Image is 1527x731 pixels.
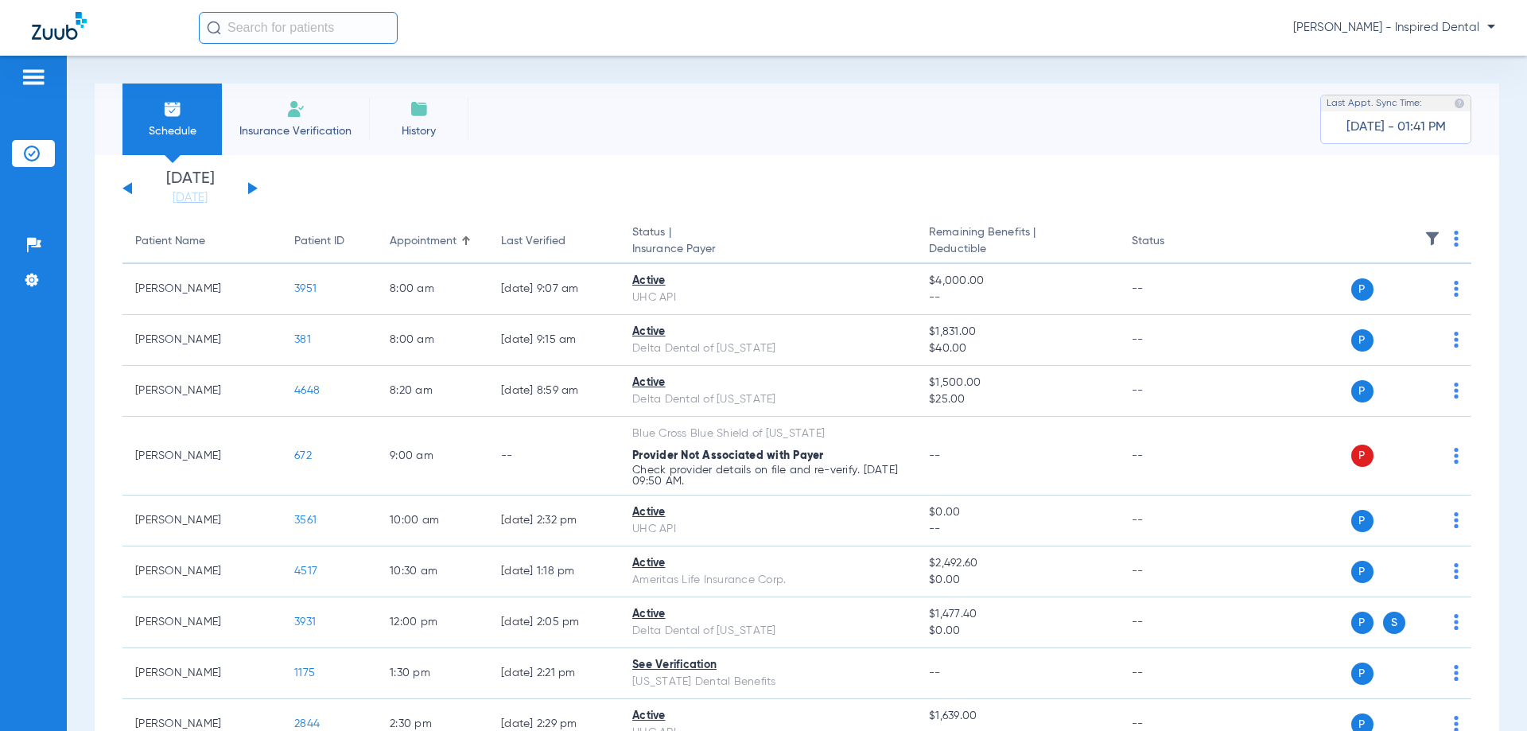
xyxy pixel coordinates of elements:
td: 8:00 AM [377,315,488,366]
span: 1175 [294,667,315,679]
span: [DATE] - 01:41 PM [1346,119,1446,135]
span: $1,831.00 [929,324,1105,340]
div: Last Verified [501,233,607,250]
span: Last Appt. Sync Time: [1327,95,1422,111]
li: [DATE] [142,171,238,206]
span: $0.00 [929,572,1105,589]
td: -- [1119,417,1226,496]
img: group-dot-blue.svg [1454,614,1459,630]
div: Active [632,375,903,391]
img: last sync help info [1454,98,1465,109]
td: [DATE] 2:05 PM [488,597,620,648]
td: [DATE] 2:32 PM [488,496,620,546]
td: -- [1119,264,1226,315]
img: Search Icon [207,21,221,35]
span: 4517 [294,566,317,577]
div: Patient Name [135,233,269,250]
td: -- [1119,496,1226,546]
span: 2844 [294,718,320,729]
span: Schedule [134,123,210,139]
div: Ameritas Life Insurance Corp. [632,572,903,589]
div: UHC API [632,290,903,306]
img: Zuub Logo [32,12,87,40]
div: Patient ID [294,233,364,250]
td: -- [1119,597,1226,648]
span: [PERSON_NAME] - Inspired Dental [1293,20,1495,36]
span: History [381,123,457,139]
span: $4,000.00 [929,273,1105,290]
div: Active [632,273,903,290]
div: Active [632,555,903,572]
td: [PERSON_NAME] [122,648,282,699]
div: Patient ID [294,233,344,250]
span: P [1351,663,1374,685]
span: Insurance Payer [632,241,903,258]
span: Insurance Verification [234,123,357,139]
td: 12:00 PM [377,597,488,648]
td: 10:30 AM [377,546,488,597]
td: [PERSON_NAME] [122,264,282,315]
td: [PERSON_NAME] [122,546,282,597]
div: Active [632,708,903,725]
td: [PERSON_NAME] [122,496,282,546]
span: -- [929,667,941,679]
div: UHC API [632,521,903,538]
a: [DATE] [142,190,238,206]
img: group-dot-blue.svg [1454,512,1459,528]
span: -- [929,290,1105,306]
div: Patient Name [135,233,205,250]
td: [PERSON_NAME] [122,315,282,366]
span: Deductible [929,241,1105,258]
div: Appointment [390,233,476,250]
td: [DATE] 9:07 AM [488,264,620,315]
span: S [1383,612,1405,634]
span: $1,639.00 [929,708,1105,725]
div: See Verification [632,657,903,674]
td: 8:00 AM [377,264,488,315]
th: Status | [620,220,916,264]
img: group-dot-blue.svg [1454,383,1459,399]
span: 672 [294,450,312,461]
input: Search for patients [199,12,398,44]
img: Schedule [163,99,182,119]
td: [PERSON_NAME] [122,597,282,648]
td: -- [1119,366,1226,417]
img: group-dot-blue.svg [1454,332,1459,348]
td: 8:20 AM [377,366,488,417]
span: P [1351,278,1374,301]
span: P [1351,445,1374,467]
span: -- [929,521,1105,538]
span: 3951 [294,283,317,294]
td: [DATE] 8:59 AM [488,366,620,417]
span: $0.00 [929,504,1105,521]
td: 10:00 AM [377,496,488,546]
img: hamburger-icon [21,68,46,87]
span: P [1351,380,1374,402]
td: [DATE] 2:21 PM [488,648,620,699]
div: Delta Dental of [US_STATE] [632,391,903,408]
span: $1,477.40 [929,606,1105,623]
td: -- [488,417,620,496]
span: $25.00 [929,391,1105,408]
div: Active [632,504,903,521]
span: Provider Not Associated with Payer [632,450,824,461]
td: -- [1119,315,1226,366]
td: -- [1119,546,1226,597]
span: $2,492.60 [929,555,1105,572]
p: Check provider details on file and re-verify. [DATE] 09:50 AM. [632,465,903,487]
div: Active [632,606,903,623]
div: Blue Cross Blue Shield of [US_STATE] [632,426,903,442]
img: filter.svg [1424,231,1440,247]
span: $1,500.00 [929,375,1105,391]
img: group-dot-blue.svg [1454,231,1459,247]
th: Remaining Benefits | [916,220,1118,264]
span: 3931 [294,616,316,628]
div: Active [632,324,903,340]
span: -- [929,450,941,461]
div: Delta Dental of [US_STATE] [632,623,903,640]
img: group-dot-blue.svg [1454,665,1459,681]
td: [PERSON_NAME] [122,417,282,496]
td: [DATE] 1:18 PM [488,546,620,597]
img: History [410,99,429,119]
td: -- [1119,648,1226,699]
